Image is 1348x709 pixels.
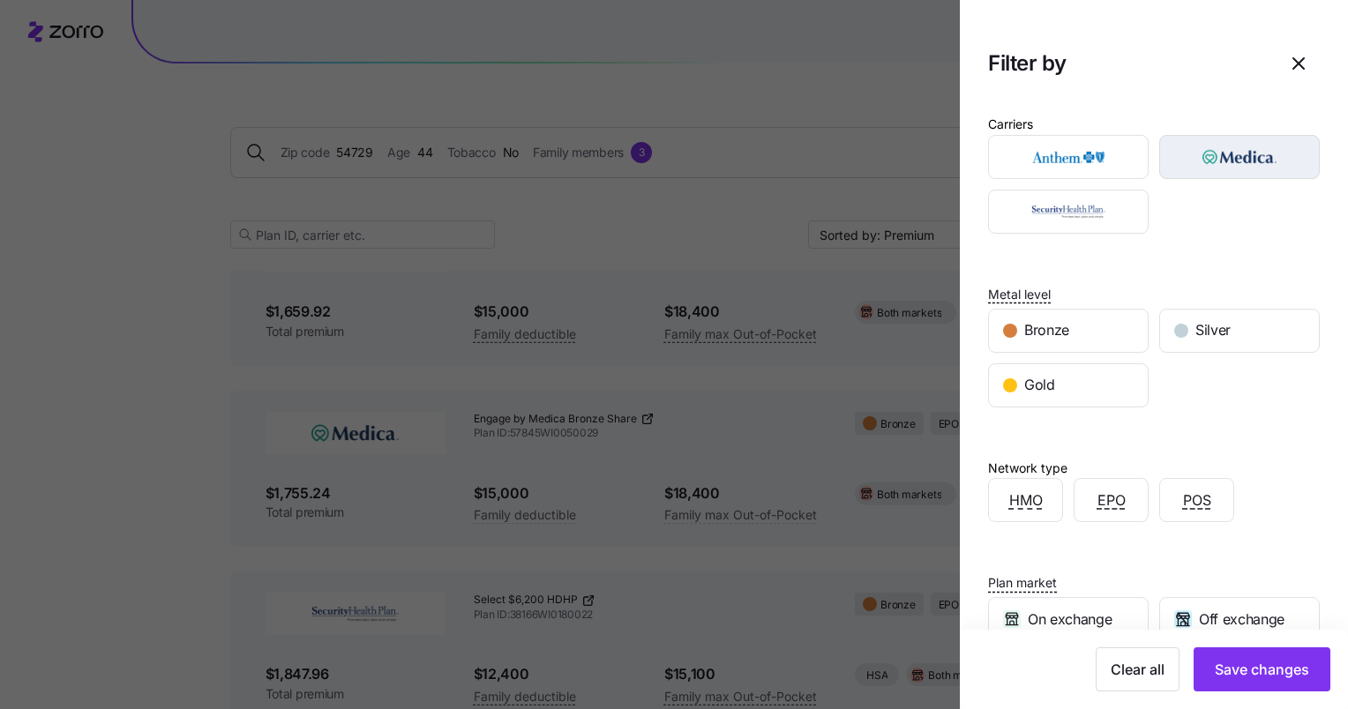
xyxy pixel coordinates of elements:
[1215,659,1309,680] span: Save changes
[988,115,1033,134] div: Carriers
[1024,319,1069,341] span: Bronze
[1028,608,1112,631] span: On exchange
[1097,489,1126,511] span: EPO
[1111,659,1165,680] span: Clear all
[1183,489,1211,511] span: POS
[1194,647,1330,691] button: Save changes
[988,459,1067,478] div: Network type
[1004,139,1134,175] img: Anthem
[988,574,1057,592] span: Plan market
[1004,194,1134,229] img: Security Health Plan
[1199,608,1284,631] span: Off exchange
[1009,489,1043,511] span: HMO
[1195,319,1231,341] span: Silver
[988,49,1067,77] h1: Filter by
[1024,374,1055,396] span: Gold
[1096,647,1179,691] button: Clear all
[1175,139,1305,175] img: Medica
[988,286,1051,303] span: Metal level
